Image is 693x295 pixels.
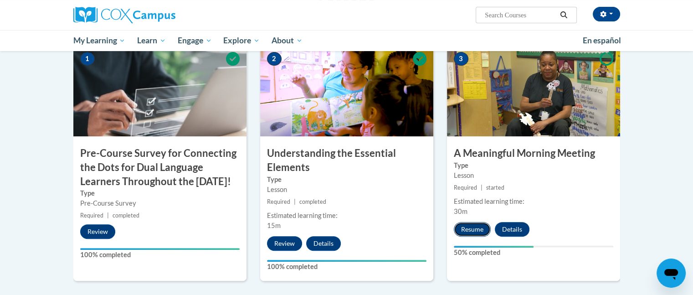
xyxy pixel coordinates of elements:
[73,35,125,46] span: My Learning
[67,30,132,51] a: My Learning
[484,10,557,21] input: Search Courses
[80,212,103,219] span: Required
[657,259,686,288] iframe: Button to launch messaging window
[454,248,613,258] label: 50% completed
[80,250,240,260] label: 100% completed
[217,30,266,51] a: Explore
[454,52,468,66] span: 3
[80,52,95,66] span: 1
[481,184,483,191] span: |
[267,198,290,205] span: Required
[131,30,172,51] a: Learn
[267,260,426,262] div: Your progress
[80,248,240,250] div: Your progress
[73,7,175,23] img: Cox Campus
[454,160,613,171] label: Type
[267,211,426,221] div: Estimated learning time:
[60,30,634,51] div: Main menu
[454,197,613,207] div: Estimated learning time:
[267,52,282,66] span: 2
[267,262,426,272] label: 100% completed
[260,146,433,175] h3: Understanding the Essential Elements
[294,198,296,205] span: |
[267,236,302,251] button: Review
[495,222,529,237] button: Details
[113,212,139,219] span: completed
[454,246,534,248] div: Your progress
[447,146,620,160] h3: A Meaningful Morning Meeting
[73,7,246,23] a: Cox Campus
[178,35,212,46] span: Engage
[299,198,326,205] span: completed
[267,175,426,185] label: Type
[80,188,240,198] label: Type
[454,207,467,215] span: 30m
[306,236,341,251] button: Details
[454,171,613,181] div: Lesson
[557,10,570,21] button: Search
[107,212,109,219] span: |
[583,36,621,45] span: En español
[223,35,260,46] span: Explore
[172,30,218,51] a: Engage
[267,185,426,195] div: Lesson
[137,35,166,46] span: Learn
[577,31,627,50] a: En español
[447,45,620,136] img: Course Image
[73,146,246,188] h3: Pre-Course Survey for Connecting the Dots for Dual Language Learners Throughout the [DATE]!
[267,222,281,229] span: 15m
[454,184,477,191] span: Required
[272,35,303,46] span: About
[80,198,240,208] div: Pre-Course Survey
[73,45,246,136] img: Course Image
[486,184,504,191] span: started
[593,7,620,21] button: Account Settings
[80,224,115,239] button: Review
[260,45,433,136] img: Course Image
[454,222,491,237] button: Resume
[266,30,308,51] a: About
